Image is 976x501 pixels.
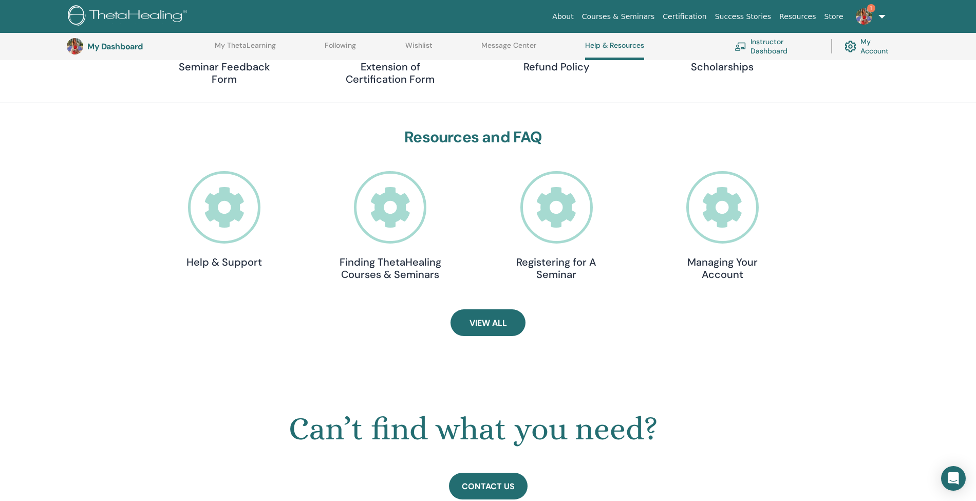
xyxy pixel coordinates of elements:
[215,41,276,58] a: My ThetaLearning
[671,171,774,281] a: Managing Your Account
[505,61,608,73] h4: Refund Policy
[711,7,775,26] a: Success Stories
[671,256,774,281] h4: Managing Your Account
[173,128,774,146] h3: Resources and FAQ
[585,41,644,60] a: Help & Resources
[451,309,525,336] a: View All
[941,466,966,491] div: Open Intercom Messenger
[735,35,819,58] a: Instructor Dashboard
[481,41,536,58] a: Message Center
[844,38,856,55] img: cog.svg
[339,256,442,281] h4: Finding ThetaHealing Courses & Seminars
[339,61,442,85] h4: Extension of Certification Form
[462,481,515,492] span: Contact Us
[68,5,191,28] img: logo.png
[505,171,608,281] a: Registering for A Seminar
[867,4,875,12] span: 1
[470,318,507,328] span: View All
[339,171,442,281] a: Finding ThetaHealing Courses & Seminars
[844,35,899,58] a: My Account
[67,38,83,54] img: default.jpg
[578,7,659,26] a: Courses & Seminars
[173,171,276,268] a: Help & Support
[820,7,848,26] a: Store
[405,41,433,58] a: Wishlist
[775,7,820,26] a: Resources
[735,42,746,51] img: chalkboard-teacher.svg
[173,256,276,268] h4: Help & Support
[856,8,872,25] img: default.jpg
[44,410,903,448] h1: Can’t find what you need?
[505,256,608,281] h4: Registering for A Seminar
[325,41,356,58] a: Following
[671,61,774,73] h4: Scholarships
[173,61,276,85] h4: Seminar Feedback Form
[449,473,528,499] a: Contact Us
[548,7,577,26] a: About
[659,7,710,26] a: Certification
[87,42,190,51] h3: My Dashboard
